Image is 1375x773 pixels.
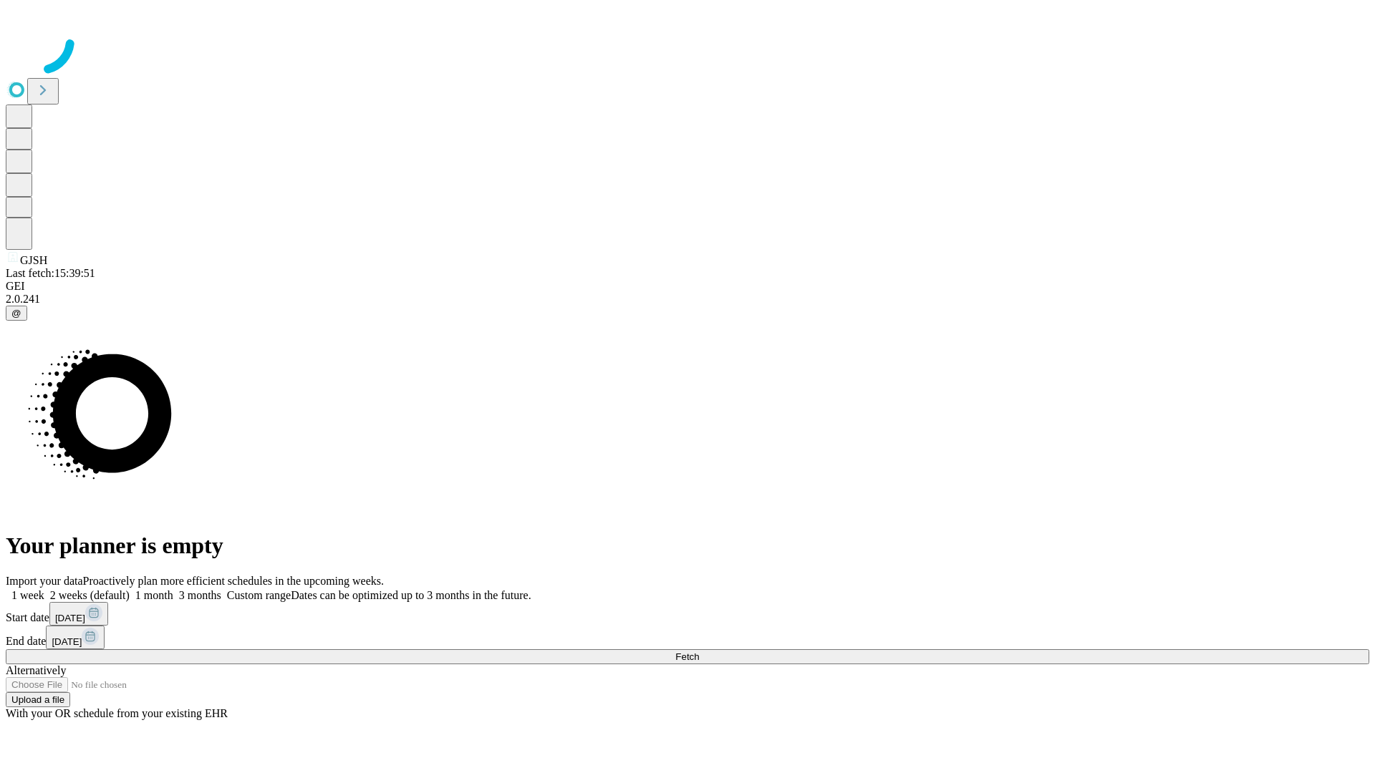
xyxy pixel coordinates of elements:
[52,636,82,647] span: [DATE]
[83,575,384,587] span: Proactively plan more efficient schedules in the upcoming weeks.
[6,575,83,587] span: Import your data
[675,651,699,662] span: Fetch
[6,602,1369,626] div: Start date
[135,589,173,601] span: 1 month
[6,280,1369,293] div: GEI
[6,267,95,279] span: Last fetch: 15:39:51
[6,306,27,321] button: @
[6,626,1369,649] div: End date
[50,589,130,601] span: 2 weeks (default)
[6,649,1369,664] button: Fetch
[11,589,44,601] span: 1 week
[11,308,21,319] span: @
[6,692,70,707] button: Upload a file
[46,626,105,649] button: [DATE]
[6,293,1369,306] div: 2.0.241
[179,589,221,601] span: 3 months
[291,589,531,601] span: Dates can be optimized up to 3 months in the future.
[227,589,291,601] span: Custom range
[6,533,1369,559] h1: Your planner is empty
[6,707,228,719] span: With your OR schedule from your existing EHR
[49,602,108,626] button: [DATE]
[20,254,47,266] span: GJSH
[55,613,85,623] span: [DATE]
[6,664,66,676] span: Alternatively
